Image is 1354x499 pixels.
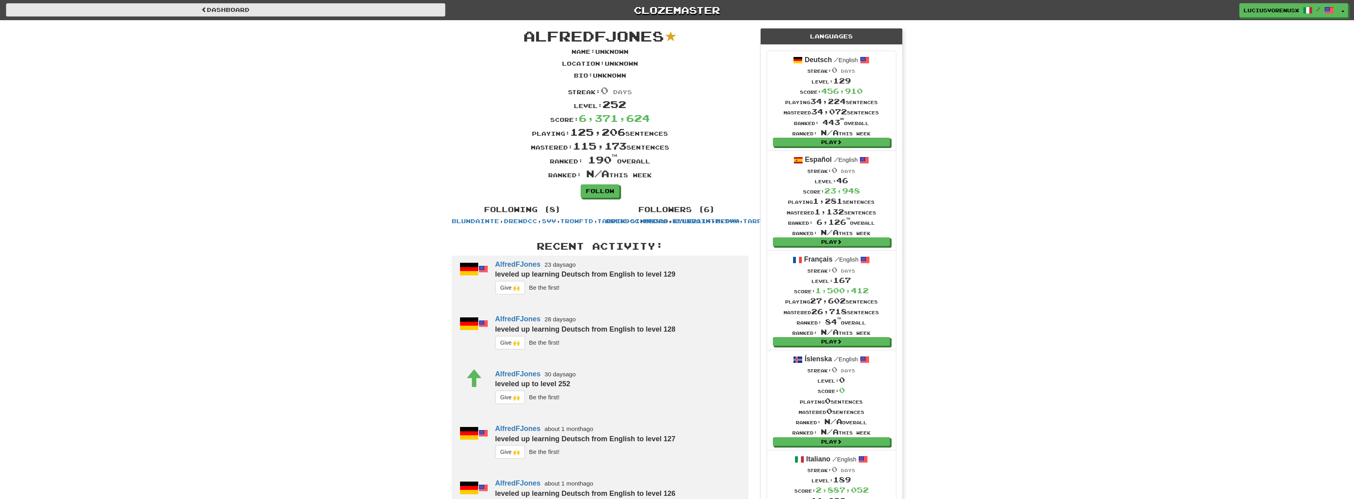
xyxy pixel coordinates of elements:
[446,83,754,97] div: Streak:
[839,386,845,395] span: 0
[839,376,845,384] span: 0
[834,157,858,163] small: English
[824,186,860,195] span: 23,948
[846,217,850,220] sup: th
[545,316,576,323] small: 28 days ago
[452,218,499,224] a: BlundaInte
[792,375,871,385] div: Level:
[821,87,863,95] span: 456,910
[446,111,754,125] div: Score:
[446,139,754,153] div: Mastered: sentences
[495,391,525,404] button: Give 🙌
[787,217,876,227] div: Ranked: overall
[825,397,831,405] span: 0
[784,296,879,306] div: Playing sentences
[792,416,871,427] div: Ranked: overall
[495,479,541,487] a: AlfredFJones
[814,207,844,216] span: 1,132
[672,218,720,224] a: BlundaInte
[572,48,629,56] p: Name : Unknown
[784,117,879,127] div: Ranked: overall
[833,475,851,484] span: 189
[784,86,879,96] div: Score:
[600,84,608,96] span: 0
[574,72,626,80] p: Bio : Unknown
[806,455,830,463] strong: Italiano
[529,339,559,345] small: Be the first!
[773,337,890,346] a: Play
[841,368,855,373] span: days
[612,154,617,157] sup: th
[834,156,839,163] span: /
[545,480,593,487] small: about 1 month ago
[523,27,664,44] span: AlfredFJones
[773,437,890,446] a: Play
[792,427,871,437] div: Ranked: this week
[446,153,754,167] div: Ranked: overall
[836,176,848,185] span: 46
[561,218,593,224] a: trowftd
[835,256,839,263] span: /
[761,28,902,45] div: Languages
[545,371,576,378] small: 30 days ago
[787,175,876,186] div: Level:
[834,355,839,362] span: /
[821,427,839,436] span: N/A
[545,425,593,432] small: about 1 month ago
[495,370,541,378] a: AlfredFJones
[784,474,879,485] div: Level:
[784,317,879,327] div: Ranked: overall
[457,3,897,17] a: Clozemaster
[834,56,839,63] span: /
[841,68,855,74] span: days
[529,448,559,455] small: Be the first!
[784,127,879,138] div: Ranked: this week
[787,227,876,237] div: Ranked: this week
[600,202,754,226] div: , , , , ,
[495,260,541,268] a: AlfredFJones
[773,237,890,246] a: Play
[773,138,890,146] a: Play
[784,96,879,106] div: Playing sentences
[784,464,879,474] div: Streak:
[495,336,525,349] button: Give 🙌
[606,206,748,214] h4: Followers (6)
[835,256,859,263] small: English
[598,218,626,224] a: tarpik
[570,126,625,138] span: 125,206
[815,286,869,295] span: 1,500,412
[495,315,541,323] a: AlfredFJones
[495,380,570,388] strong: leveled up to level 252
[787,207,876,217] div: Mastered sentences
[562,60,638,68] p: Location : Unknown
[606,218,639,224] a: drewdcc
[784,106,879,117] div: Mastered sentences
[495,325,676,333] strong: leveled up learning Deutsch from English to level 128
[504,218,537,224] a: drewdcc
[452,206,594,214] h4: Following (8)
[822,118,844,127] span: 443
[824,417,842,426] span: N/A
[792,396,871,406] div: Playing sentences
[542,218,556,224] a: svv
[495,425,541,433] a: AlfredFJones
[831,66,837,74] span: 0
[810,296,846,305] span: 27,602
[573,140,627,152] span: 115,173
[784,485,879,495] div: Score:
[826,407,832,416] span: 0
[581,184,619,198] a: Follow
[1244,7,1299,14] span: LuciusVorenusX
[787,165,876,175] div: Streak:
[784,65,879,75] div: Streak:
[787,186,876,196] div: Score:
[816,218,850,226] span: 6,126
[821,228,839,237] span: N/A
[446,125,754,139] div: Playing: sentences
[784,76,879,86] div: Level:
[831,365,837,374] span: 0
[841,468,855,473] span: days
[529,394,559,400] small: Be the first!
[446,97,754,111] div: Level:
[811,307,847,316] span: 26,718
